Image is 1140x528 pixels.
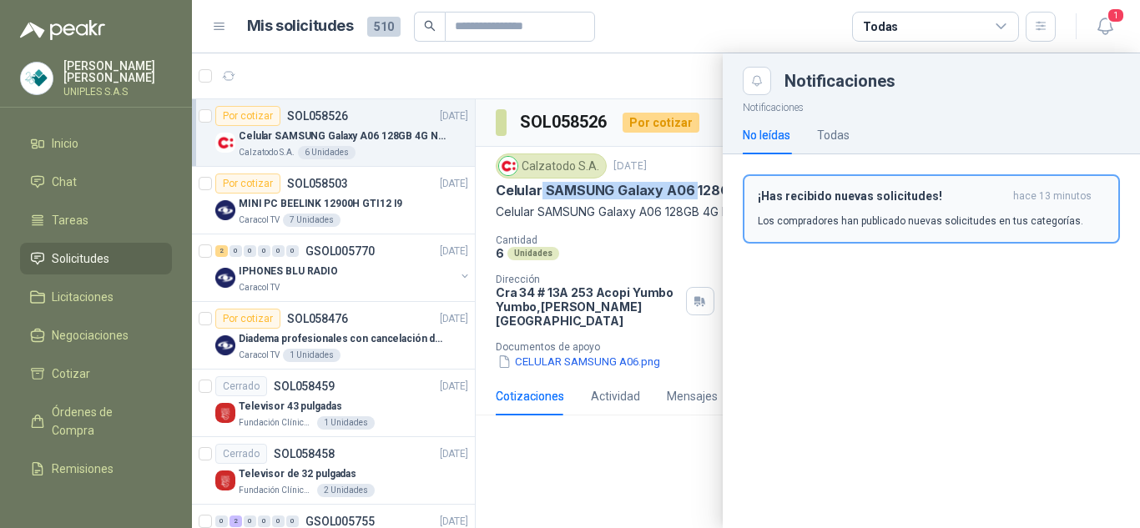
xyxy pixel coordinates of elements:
[20,358,172,390] a: Cotizar
[21,63,53,94] img: Company Logo
[52,403,156,440] span: Órdenes de Compra
[52,365,90,383] span: Cotizar
[52,460,113,478] span: Remisiones
[63,87,172,97] p: UNIPLES S.A.S
[758,214,1083,229] p: Los compradores han publicado nuevas solicitudes en tus categorías.
[1107,8,1125,23] span: 1
[20,453,172,485] a: Remisiones
[743,126,790,144] div: No leídas
[1090,12,1120,42] button: 1
[743,174,1120,244] button: ¡Has recibido nuevas solicitudes!hace 13 minutos Los compradores han publicado nuevas solicitudes...
[863,18,898,36] div: Todas
[20,166,172,198] a: Chat
[723,95,1140,116] p: Notificaciones
[784,73,1120,89] div: Notificaciones
[20,319,172,351] a: Negociaciones
[52,249,109,268] span: Solicitudes
[63,60,172,83] p: [PERSON_NAME] [PERSON_NAME]
[743,67,771,95] button: Close
[20,128,172,159] a: Inicio
[758,189,1006,204] h3: ¡Has recibido nuevas solicitudes!
[367,17,401,37] span: 510
[20,281,172,313] a: Licitaciones
[20,396,172,446] a: Órdenes de Compra
[20,20,105,40] img: Logo peakr
[52,173,77,191] span: Chat
[52,288,113,306] span: Licitaciones
[817,126,850,144] div: Todas
[247,14,354,38] h1: Mis solicitudes
[1013,189,1092,204] span: hace 13 minutos
[52,211,88,229] span: Tareas
[52,326,129,344] span: Negociaciones
[20,204,172,236] a: Tareas
[424,20,436,32] span: search
[20,243,172,274] a: Solicitudes
[52,134,78,153] span: Inicio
